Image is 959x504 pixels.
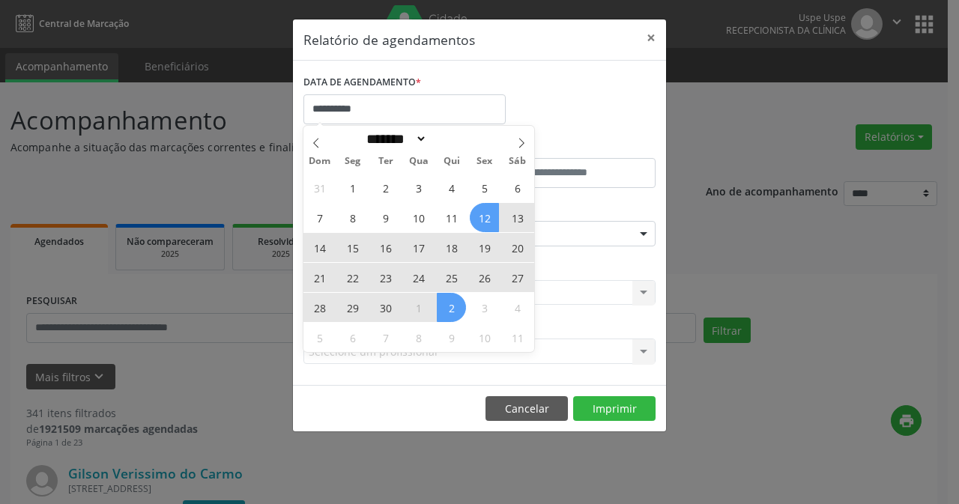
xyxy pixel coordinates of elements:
[437,173,466,202] span: Setembro 4, 2025
[503,293,532,322] span: Outubro 4, 2025
[573,396,656,422] button: Imprimir
[437,203,466,232] span: Setembro 11, 2025
[470,263,499,292] span: Setembro 26, 2025
[305,233,334,262] span: Setembro 14, 2025
[437,323,466,352] span: Outubro 9, 2025
[437,233,466,262] span: Setembro 18, 2025
[371,233,400,262] span: Setembro 16, 2025
[369,157,402,166] span: Ter
[305,323,334,352] span: Outubro 5, 2025
[437,293,466,322] span: Outubro 2, 2025
[371,173,400,202] span: Setembro 2, 2025
[404,203,433,232] span: Setembro 10, 2025
[470,233,499,262] span: Setembro 19, 2025
[404,233,433,262] span: Setembro 17, 2025
[503,233,532,262] span: Setembro 20, 2025
[303,157,336,166] span: Dom
[371,293,400,322] span: Setembro 30, 2025
[404,323,433,352] span: Outubro 8, 2025
[303,30,475,49] h5: Relatório de agendamentos
[303,71,421,94] label: DATA DE AGENDAMENTO
[338,173,367,202] span: Setembro 1, 2025
[470,293,499,322] span: Outubro 3, 2025
[305,203,334,232] span: Setembro 7, 2025
[437,263,466,292] span: Setembro 25, 2025
[470,203,499,232] span: Setembro 12, 2025
[404,263,433,292] span: Setembro 24, 2025
[404,173,433,202] span: Setembro 3, 2025
[636,19,666,56] button: Close
[371,263,400,292] span: Setembro 23, 2025
[470,323,499,352] span: Outubro 10, 2025
[503,203,532,232] span: Setembro 13, 2025
[404,293,433,322] span: Outubro 1, 2025
[427,131,477,147] input: Year
[338,293,367,322] span: Setembro 29, 2025
[371,203,400,232] span: Setembro 9, 2025
[503,323,532,352] span: Outubro 11, 2025
[338,323,367,352] span: Outubro 6, 2025
[503,173,532,202] span: Setembro 6, 2025
[338,233,367,262] span: Setembro 15, 2025
[361,131,427,147] select: Month
[338,263,367,292] span: Setembro 22, 2025
[402,157,435,166] span: Qua
[336,157,369,166] span: Seg
[338,203,367,232] span: Setembro 8, 2025
[470,173,499,202] span: Setembro 5, 2025
[371,323,400,352] span: Outubro 7, 2025
[483,135,656,158] label: ATÉ
[485,396,568,422] button: Cancelar
[503,263,532,292] span: Setembro 27, 2025
[305,293,334,322] span: Setembro 28, 2025
[468,157,501,166] span: Sex
[305,263,334,292] span: Setembro 21, 2025
[435,157,468,166] span: Qui
[305,173,334,202] span: Agosto 31, 2025
[501,157,534,166] span: Sáb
